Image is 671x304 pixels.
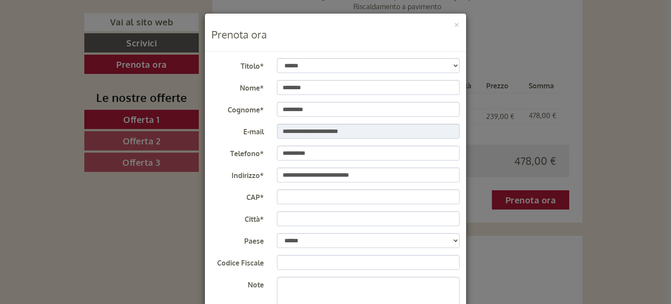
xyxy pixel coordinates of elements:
[13,25,132,32] div: Berghotel Alpenrast
[205,168,270,181] label: Indirizzo*
[453,19,460,28] button: ×
[205,233,270,246] label: Paese
[205,211,270,224] label: Città*
[205,277,270,290] label: Note
[205,58,270,71] label: Titolo*
[13,42,132,49] small: 23:24
[205,80,270,93] label: Nome*
[205,255,270,268] label: Codice Fiscale
[148,7,197,21] div: mercoledì
[205,146,270,159] label: Telefono*
[211,29,460,40] h3: Prenota ora
[297,227,345,246] button: Invia
[7,24,137,50] div: Buon giorno, come possiamo aiutarla?
[205,102,270,115] label: Cognome*
[205,124,270,137] label: E-mail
